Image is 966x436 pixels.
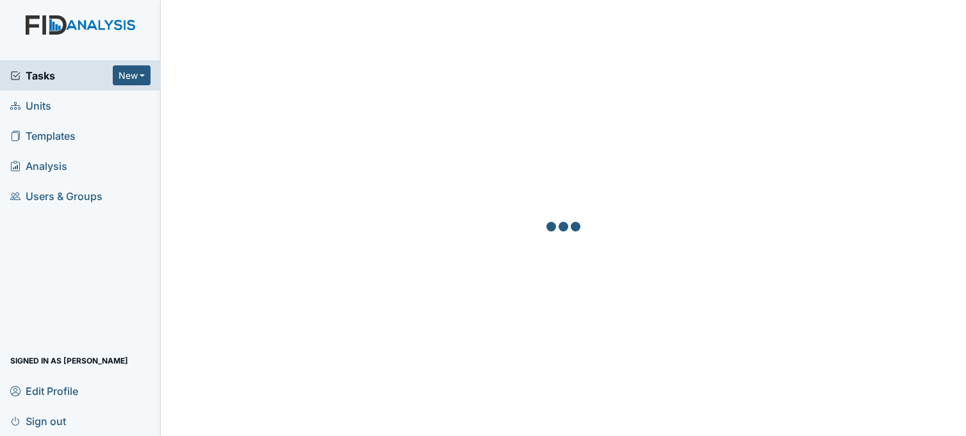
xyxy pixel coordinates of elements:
[10,381,78,401] span: Edit Profile
[10,126,76,146] span: Templates
[10,186,102,206] span: Users & Groups
[10,96,51,115] span: Units
[113,65,151,85] button: New
[10,68,113,83] a: Tasks
[10,411,66,431] span: Sign out
[10,156,67,176] span: Analysis
[10,351,128,371] span: Signed in as [PERSON_NAME]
